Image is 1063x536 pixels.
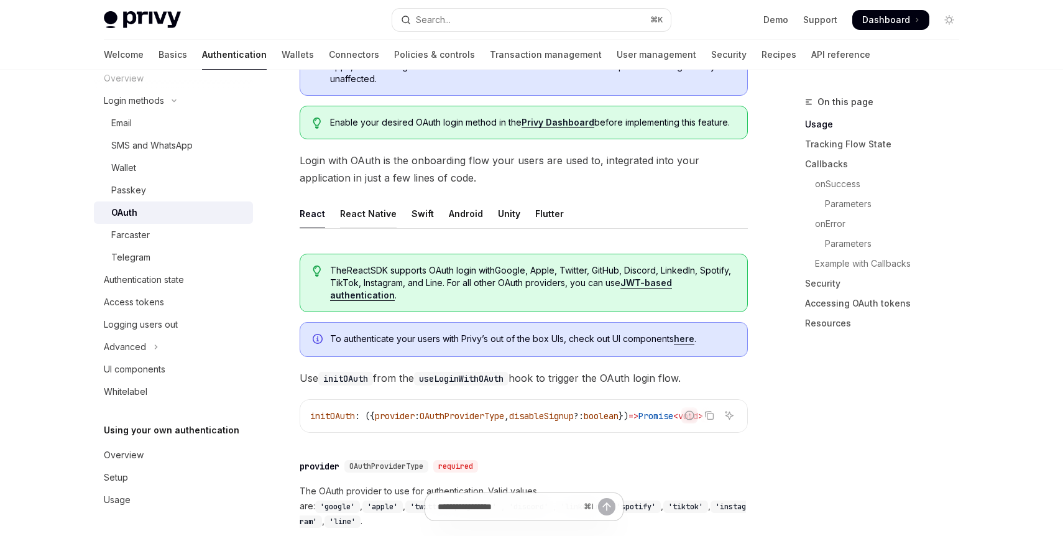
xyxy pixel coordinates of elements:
span: , [504,410,509,422]
span: Dashboard [862,14,910,26]
span: : [415,410,420,422]
a: Parameters [805,234,969,254]
span: provider [375,410,415,422]
span: => [628,410,638,422]
a: Tracking Flow State [805,134,969,154]
a: onSuccess [805,174,969,194]
a: Wallets [282,40,314,70]
div: Swift [412,199,434,228]
div: OAuth [111,205,137,220]
span: OAuthProviderType [420,410,504,422]
svg: Info [313,334,325,346]
a: API reference [811,40,870,70]
a: Security [711,40,747,70]
div: SMS and WhatsApp [111,138,193,153]
code: useLoginWithOAuth [414,372,508,386]
img: light logo [104,11,181,29]
a: Usage [805,114,969,134]
div: Authentication state [104,272,184,287]
a: Basics [159,40,187,70]
a: Farcaster [94,224,253,246]
div: Search... [416,12,451,27]
span: initOAuth [310,410,355,422]
a: Usage [94,489,253,511]
span: }) [619,410,628,422]
a: Accessing OAuth tokens [805,293,969,313]
div: Whitelabel [104,384,147,399]
div: Usage [104,492,131,507]
div: Wallet [111,160,136,175]
span: Promise [638,410,673,422]
span: OAuthProviderType [349,461,423,471]
a: User management [617,40,696,70]
a: Connectors [329,40,379,70]
a: OAuth [94,201,253,224]
span: Use from the hook to trigger the OAuth login flow. [300,369,748,387]
a: Authentication [202,40,267,70]
div: Passkey [111,183,146,198]
button: Toggle Advanced section [94,336,253,358]
div: Flutter [535,199,564,228]
a: Support [803,14,837,26]
span: The React SDK supports OAuth login with Google, Apple, Twitter, GitHub, Discord, LinkedIn, Spotif... [330,264,735,302]
button: Toggle dark mode [939,10,959,30]
div: Farcaster [111,228,150,243]
a: Resources [805,313,969,333]
div: React [300,199,325,228]
div: Android [449,199,483,228]
span: ⌘ K [650,15,663,25]
span: On this page [817,95,873,109]
a: UI components [94,358,253,381]
a: SMS and WhatsApp [94,134,253,157]
span: boolean [584,410,619,422]
button: Copy the contents from the code block [701,407,717,423]
a: Recipes [762,40,796,70]
button: Send message [598,498,615,515]
a: Email [94,112,253,134]
a: Dashboard [852,10,929,30]
span: Enable your desired OAuth login method in the before implementing this feature. [330,116,735,129]
svg: Tip [313,266,321,277]
div: Email [111,116,132,131]
span: To authenticate your users with Privy’s out of the box UIs, check out UI components . [330,333,735,345]
div: React Native [340,199,397,228]
span: ?: [574,410,584,422]
div: required [433,460,478,473]
span: The OAuth provider to use for authentication. Valid values are: , , , , , , , , , . [300,484,748,529]
a: Transaction management [490,40,602,70]
svg: Tip [313,118,321,129]
a: Setup [94,466,253,489]
span: : ({ [355,410,375,422]
button: Report incorrect code [681,407,697,423]
div: Login methods [104,93,164,108]
a: Passkey [94,179,253,201]
a: Example with Callbacks [805,254,969,274]
a: Wallet [94,157,253,179]
a: Parameters [805,194,969,214]
a: here [674,333,694,344]
a: Access tokens [94,291,253,313]
span: void [678,410,698,422]
div: UI components [104,362,165,377]
code: initOAuth [318,372,373,386]
a: onError [805,214,969,234]
div: Logging users out [104,317,178,332]
div: Unity [498,199,520,228]
div: Overview [104,448,144,463]
div: Telegram [111,250,150,265]
a: Overview [94,444,253,466]
button: Open search [392,9,671,31]
a: Whitelabel [94,381,253,403]
div: Advanced [104,340,146,354]
button: Ask AI [721,407,737,423]
span: Login with OAuth is the onboarding flow your users are used to, integrated into your application ... [300,152,748,187]
a: Telegram [94,246,253,269]
input: Ask a question... [438,493,579,520]
a: Welcome [104,40,144,70]
h5: Using your own authentication [104,423,239,438]
span: > [698,410,703,422]
a: Privy Dashboard [522,117,594,128]
div: Access tokens [104,295,164,310]
a: Logging users out [94,313,253,336]
div: Setup [104,470,128,485]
